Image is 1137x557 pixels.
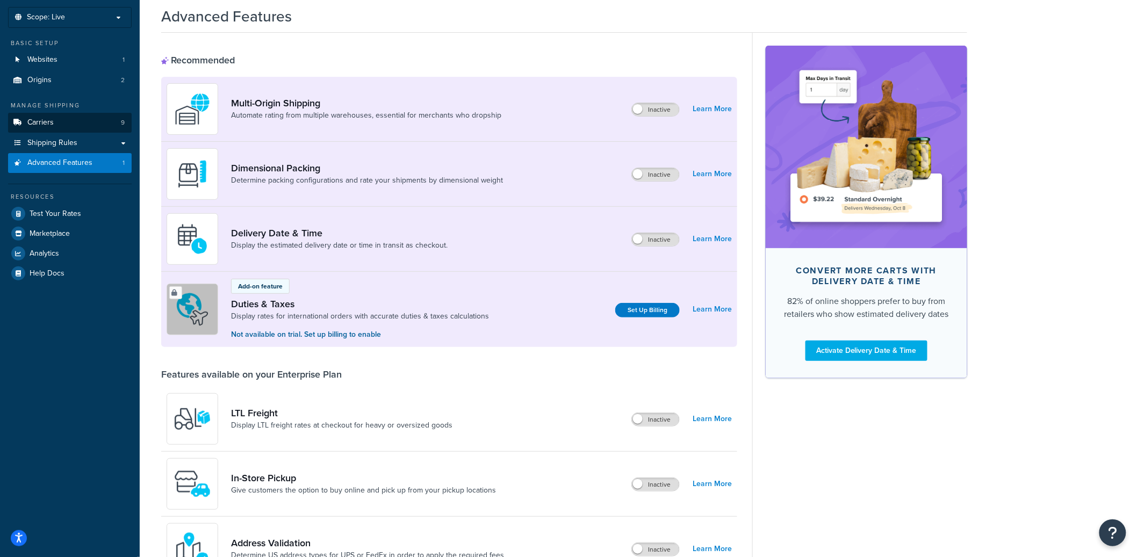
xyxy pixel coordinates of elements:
span: Marketplace [30,229,70,238]
p: Add-on feature [238,281,283,291]
div: Recommended [161,54,235,66]
label: Inactive [632,103,679,116]
label: Inactive [632,233,679,246]
span: 1 [123,55,125,64]
span: Scope: Live [27,13,65,22]
a: Activate Delivery Date & Time [805,341,927,361]
span: Advanced Features [27,158,92,168]
div: Convert more carts with delivery date & time [783,265,950,287]
div: Basic Setup [8,39,132,48]
a: Address Validation [231,537,504,549]
a: Learn More [693,232,732,247]
label: Inactive [632,413,679,426]
a: Delivery Date & Time [231,227,448,239]
span: Websites [27,55,57,64]
div: Resources [8,192,132,201]
p: Not available on trial. Set up billing to enable [231,329,489,341]
li: Advanced Features [8,153,132,173]
img: WatD5o0RtDAAAAAElFTkSuQmCC [174,90,211,128]
img: gfkeb5ejjkALwAAAABJRU5ErkJggg== [174,220,211,258]
a: In-Store Pickup [231,472,496,484]
a: Display the estimated delivery date or time in transit as checkout. [231,240,448,251]
a: Determine packing configurations and rate your shipments by dimensional weight [231,175,503,186]
img: y79ZsPf0fXUFUhFXDzUgf+ktZg5F2+ohG75+v3d2s1D9TjoU8PiyCIluIjV41seZevKCRuEjTPPOKHJsQcmKCXGdfprl3L4q7... [174,400,211,438]
span: Shipping Rules [27,139,77,148]
a: Give customers the option to buy online and pick up from your pickup locations [231,485,496,496]
a: Learn More [693,302,732,317]
img: feature-image-ddt-36eae7f7280da8017bfb280eaccd9c446f90b1fe08728e4019434db127062ab4.png [782,62,951,232]
a: Automate rating from multiple warehouses, essential for merchants who dropship [231,110,501,121]
a: Origins2 [8,70,132,90]
a: Marketplace [8,224,132,243]
a: Dimensional Packing [231,162,503,174]
span: Test Your Rates [30,209,81,219]
a: Duties & Taxes [231,298,489,310]
li: Carriers [8,113,132,133]
a: Display LTL freight rates at checkout for heavy or oversized goods [231,420,452,431]
a: Learn More [693,167,732,182]
li: Origins [8,70,132,90]
a: Learn More [693,541,732,556]
a: Analytics [8,244,132,263]
button: Open Resource Center [1099,519,1126,546]
span: 2 [121,76,125,85]
label: Inactive [632,168,679,181]
span: Carriers [27,118,54,127]
img: wfgcfpwTIucLEAAAAASUVORK5CYII= [174,465,211,503]
label: Inactive [632,478,679,491]
span: Analytics [30,249,59,258]
a: Learn More [693,476,732,491]
a: Carriers9 [8,113,132,133]
li: Websites [8,50,132,70]
a: Shipping Rules [8,133,132,153]
img: DTVBYsAAAAAASUVORK5CYII= [174,155,211,193]
span: 9 [121,118,125,127]
a: Advanced Features1 [8,153,132,173]
a: Display rates for international orders with accurate duties & taxes calculations [231,311,489,322]
a: Multi-Origin Shipping [231,97,501,109]
div: 82% of online shoppers prefer to buy from retailers who show estimated delivery dates [783,295,950,321]
a: LTL Freight [231,407,452,419]
span: Origins [27,76,52,85]
span: Help Docs [30,269,64,278]
a: Learn More [693,411,732,426]
div: Features available on your Enterprise Plan [161,368,342,380]
a: Websites1 [8,50,132,70]
a: Help Docs [8,264,132,283]
span: 1 [123,158,125,168]
label: Inactive [632,543,679,556]
a: Set Up Billing [615,303,680,317]
h1: Advanced Features [161,6,292,27]
a: Test Your Rates [8,204,132,223]
div: Manage Shipping [8,101,132,110]
a: Learn More [693,102,732,117]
